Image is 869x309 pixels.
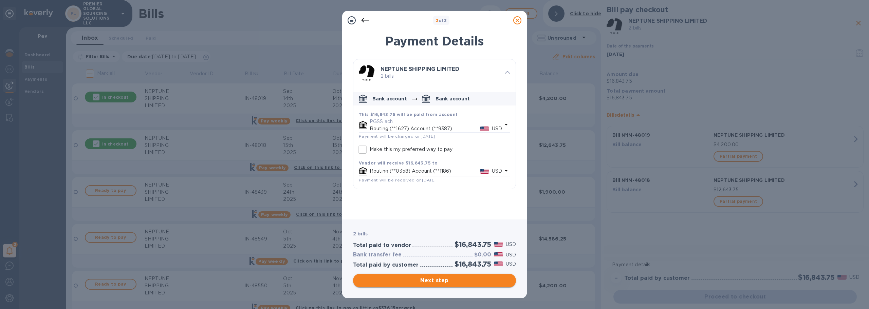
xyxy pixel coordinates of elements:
h3: Bank transfer fee [353,252,402,258]
p: PGSS ach [370,118,502,125]
img: USD [480,169,489,174]
p: 2 bills [381,73,499,80]
span: Payment will be charged on [DATE] [359,134,436,139]
h3: Total paid to vendor [353,242,411,249]
h2: $16,843.75 [455,240,491,249]
h3: Total paid by customer [353,262,419,268]
img: USD [494,252,503,257]
p: Bank account [372,95,407,102]
p: Bank account [436,95,470,102]
p: Routing (**1627) Account (**9387) [370,125,480,132]
p: USD [492,125,502,132]
p: USD [506,241,516,248]
p: USD [506,260,516,268]
b: NEPTUNE SHIPPING LIMITED [381,66,459,72]
div: NEPTUNE SHIPPING LIMITED 2 bills [353,59,516,86]
p: USD [506,251,516,258]
h1: Payment Details [353,34,516,48]
div: default-method [353,89,516,189]
b: 2 bills [353,231,368,236]
h2: $16,843.75 [455,260,491,268]
h3: $0.00 [474,252,491,258]
img: USD [480,127,489,131]
span: 2 [436,18,439,23]
button: Next step [353,274,516,287]
p: Make this my preferred way to pay [370,146,452,153]
b: Vendor will receive $16,843.75 to [359,160,438,166]
p: Routing (**0358) Account (**1186) [370,168,480,175]
b: of 3 [436,18,447,23]
img: USD [494,262,503,266]
p: USD [492,168,502,175]
span: Payment will be received on [DATE] [359,177,437,182]
span: Next step [358,276,511,285]
img: USD [494,242,503,247]
b: This $16,843.75 will be paid from account [359,112,458,117]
